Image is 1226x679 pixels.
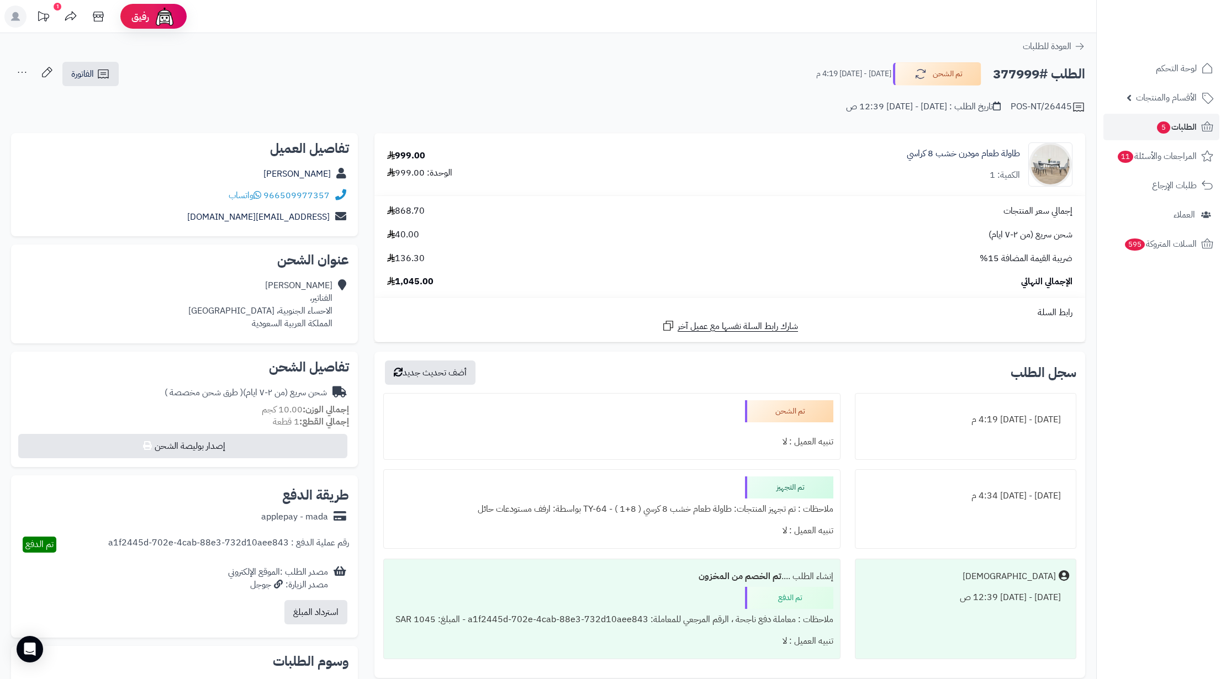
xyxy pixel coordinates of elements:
div: ملاحظات : تم تجهيز المنتجات: طاولة طعام خشب 8 كرسي ( 8+1 ) - TY-64 بواسطة: ارفف مستودعات حائل [390,498,833,520]
a: شارك رابط السلة نفسها مع عميل آخر [662,319,798,333]
div: مصدر الطلب :الموقع الإلكتروني [228,566,328,591]
div: تاريخ الطلب : [DATE] - [DATE] 12:39 ص [846,100,1001,113]
h2: تفاصيل الشحن [20,360,349,374]
div: applepay - mada [261,511,328,523]
div: رابط السلة [379,306,1081,319]
span: السلات المتروكة [1124,236,1197,252]
div: [DATE] - [DATE] 4:34 م [862,485,1069,507]
h2: طريقة الدفع [282,489,349,502]
strong: إجمالي الوزن: [303,403,349,416]
a: الفاتورة [62,62,119,86]
span: 40.00 [387,229,419,241]
button: إصدار بوليصة الشحن [18,434,347,458]
div: تم الدفع [745,587,833,609]
div: الكمية: 1 [990,169,1020,182]
div: [DEMOGRAPHIC_DATA] [963,570,1056,583]
span: 5 [1157,121,1171,134]
span: 136.30 [387,252,425,265]
a: الطلبات5 [1103,114,1219,140]
h2: عنوان الشحن [20,253,349,267]
span: المراجعات والأسئلة [1117,148,1197,164]
button: أضف تحديث جديد [385,360,475,385]
span: الأقسام والمنتجات [1136,90,1197,105]
div: رقم عملية الدفع : a1f2445d-702e-4cab-88e3-732d10aee843 [108,537,349,553]
span: شارك رابط السلة نفسها مع عميل آخر [678,320,798,333]
h2: تفاصيل العميل [20,142,349,155]
a: [PERSON_NAME] [263,167,331,181]
div: الوحدة: 999.00 [387,167,452,179]
span: 11 [1118,151,1134,163]
a: واتساب [229,189,261,202]
div: 999.00 [387,150,425,162]
div: [PERSON_NAME] الفناتير، الاحساء الجنوبية، [GEOGRAPHIC_DATA] المملكة العربية السعودية [188,279,332,330]
a: لوحة التحكم [1103,55,1219,82]
h3: سجل الطلب [1011,366,1076,379]
a: المراجعات والأسئلة11 [1103,143,1219,169]
button: تم الشحن [893,62,981,86]
span: شحن سريع (من ٢-٧ ايام) [989,229,1072,241]
a: العودة للطلبات [1023,40,1085,53]
span: ضريبة القيمة المضافة 15% [980,252,1072,265]
div: [DATE] - [DATE] 12:39 ص [862,587,1069,608]
div: 1 [54,3,61,10]
span: الطلبات [1156,119,1197,135]
a: طلبات الإرجاع [1103,172,1219,199]
span: العملاء [1174,207,1195,222]
span: طلبات الإرجاع [1152,178,1197,193]
a: تحديثات المنصة [29,6,57,30]
a: [EMAIL_ADDRESS][DOMAIN_NAME] [187,210,330,224]
img: ai-face.png [154,6,176,28]
h2: وسوم الطلبات [20,655,349,668]
div: POS-NT/26445 [1011,100,1085,114]
div: [DATE] - [DATE] 4:19 م [862,409,1069,431]
div: مصدر الزيارة: جوجل [228,579,328,591]
div: تم التجهيز [745,476,833,498]
div: تنبيه العميل : لا [390,630,833,652]
small: 1 قطعة [273,415,349,428]
a: العملاء [1103,201,1219,228]
div: تنبيه العميل : لا [390,520,833,542]
h2: الطلب #377999 [993,63,1085,86]
span: الإجمالي النهائي [1021,275,1072,288]
img: 1752669683-1-90x90.jpg [1029,142,1072,187]
div: Open Intercom Messenger [17,636,43,662]
div: شحن سريع (من ٢-٧ ايام) [165,386,327,399]
img: logo-2.png [1151,25,1216,49]
div: تنبيه العميل : لا [390,431,833,453]
span: رفيق [131,10,149,23]
button: استرداد المبلغ [284,600,347,624]
div: ملاحظات : معاملة دفع ناجحة ، الرقم المرجعي للمعاملة: a1f2445d-702e-4cab-88e3-732d10aee843 - المبل... [390,609,833,630]
a: السلات المتروكة595 [1103,231,1219,257]
b: تم الخصم من المخزون [699,570,781,583]
strong: إجمالي القطع: [299,415,349,428]
span: إجمالي سعر المنتجات [1003,205,1072,218]
small: 10.00 كجم [262,403,349,416]
a: 966509977357 [263,189,330,202]
span: 595 [1125,238,1145,251]
span: 868.70 [387,205,425,218]
span: 1,045.00 [387,275,434,288]
div: إنشاء الطلب .... [390,566,833,587]
span: العودة للطلبات [1023,40,1071,53]
span: ( طرق شحن مخصصة ) [165,386,243,399]
a: طاولة طعام مودرن خشب 8 كراسي [907,147,1020,160]
span: لوحة التحكم [1156,61,1197,76]
span: الفاتورة [71,67,94,81]
div: تم الشحن [745,400,833,422]
span: تم الدفع [25,538,54,551]
small: [DATE] - [DATE] 4:19 م [816,68,891,79]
